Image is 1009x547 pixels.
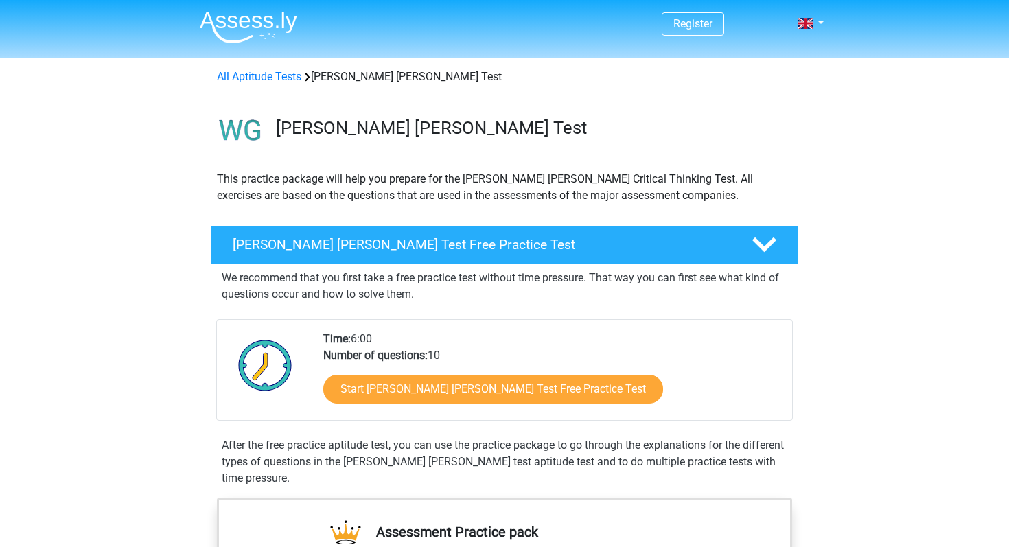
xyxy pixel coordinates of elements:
[216,437,793,487] div: After the free practice aptitude test, you can use the practice package to go through the explana...
[200,11,297,43] img: Assessly
[276,117,787,139] h3: [PERSON_NAME] [PERSON_NAME] Test
[222,270,787,303] p: We recommend that you first take a free practice test without time pressure. That way you can fir...
[231,331,300,399] img: Clock
[217,70,301,83] a: All Aptitude Tests
[211,69,798,85] div: [PERSON_NAME] [PERSON_NAME] Test
[323,332,351,345] b: Time:
[673,17,712,30] a: Register
[211,102,270,160] img: watson glaser test
[233,237,730,253] h4: [PERSON_NAME] [PERSON_NAME] Test Free Practice Test
[313,331,791,420] div: 6:00 10
[323,375,663,404] a: Start [PERSON_NAME] [PERSON_NAME] Test Free Practice Test
[205,226,804,264] a: [PERSON_NAME] [PERSON_NAME] Test Free Practice Test
[217,171,792,204] p: This practice package will help you prepare for the [PERSON_NAME] [PERSON_NAME] Critical Thinking...
[323,349,428,362] b: Number of questions:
